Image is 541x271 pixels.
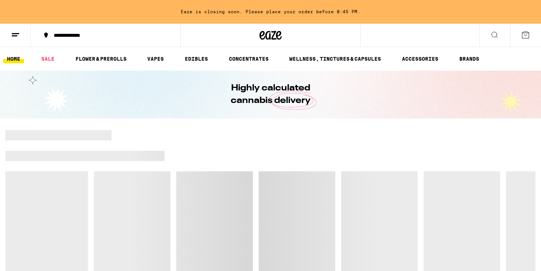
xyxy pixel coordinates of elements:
[72,54,130,63] a: FLOWER & PREROLLS
[38,54,58,63] a: SALE
[398,54,442,63] a: ACCESSORIES
[181,54,212,63] a: EDIBLES
[456,54,483,63] button: BRANDS
[225,54,272,63] a: CONCENTRATES
[210,82,331,107] h1: Highly calculated cannabis delivery
[286,54,385,63] a: WELLNESS, TINCTURES & CAPSULES
[144,54,167,63] a: VAPES
[3,54,24,63] a: HOME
